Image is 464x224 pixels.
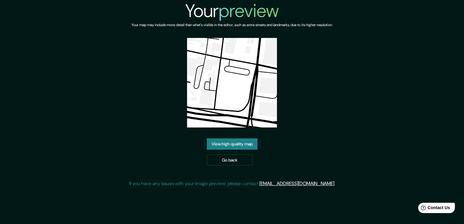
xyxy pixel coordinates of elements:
a: Go back [207,154,253,166]
h6: Your map may include more detail than what's visible in the editor, such as extra streets and lan... [131,22,333,28]
img: created-map-preview [187,38,277,127]
iframe: Help widget launcher [410,200,457,217]
a: [EMAIL_ADDRESS][DOMAIN_NAME] [259,180,334,187]
a: View high quality map [207,138,258,150]
p: If you have any issues with your image preview, please contact . [129,180,335,187]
